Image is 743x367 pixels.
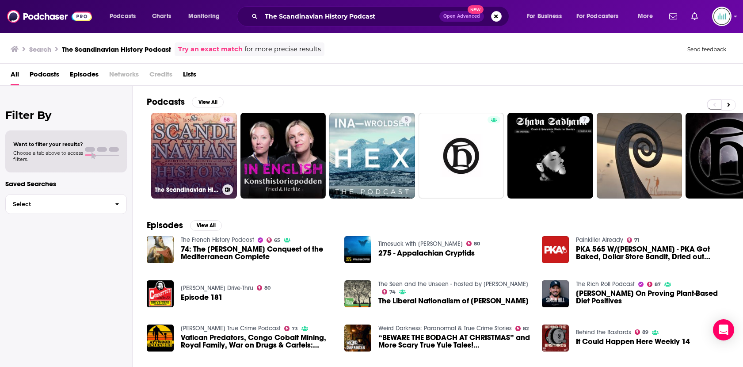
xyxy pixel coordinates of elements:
[579,116,590,123] a: 7
[13,141,83,147] span: Want to filter your results?
[30,67,59,85] span: Podcasts
[70,67,99,85] a: Episodes
[147,96,224,107] a: PodcastsView All
[627,237,640,243] a: 71
[274,238,280,242] span: 65
[181,334,334,349] a: Vatican Predators, Congo Cobalt Mining, Royal Family, War on Drugs & Cartels: Attwood Unleashed 90
[188,10,220,23] span: Monitoring
[182,9,231,23] button: open menu
[103,9,147,23] button: open menu
[634,238,639,242] span: 71
[147,280,174,307] a: Episode 181
[190,220,222,231] button: View All
[571,9,632,23] button: open menu
[267,237,281,243] a: 65
[378,334,531,349] a: “BEWARE THE BODACH AT CHRISTMAS” and More Scary True Yule Tales! #WeirdDarkness #HolidayHorrors
[642,330,648,334] span: 89
[224,116,230,125] span: 58
[344,280,371,307] img: The Liberal Nationalism of Nitin Pai
[181,236,254,244] a: The French History Podcast
[474,242,480,246] span: 80
[439,11,484,22] button: Open AdvancedNew
[576,290,729,305] a: Simon Hill On Proving Plant-Based Diet Positives
[146,9,176,23] a: Charts
[155,186,219,194] h3: The Scandinavian History Podcast
[181,325,281,332] a: Shaun Attwoods True Crime Podcast
[11,67,19,85] a: All
[147,236,174,263] img: 74: The Norman Conquest of the Mediterranean Complete
[183,67,196,85] a: Lists
[542,236,569,263] a: PKA 565 W/Tucker - PKA Got Baked, Dollar Store Bandit, Dried out Cupcakes
[151,113,237,199] a: 58The Scandinavian History Podcast
[576,280,635,288] a: The Rich Roll Podcast
[152,10,171,23] span: Charts
[378,249,475,257] a: 275 - Appalachian Cryptids
[29,45,51,54] h3: Search
[632,9,664,23] button: open menu
[147,325,174,352] img: Vatican Predators, Congo Cobalt Mining, Royal Family, War on Drugs & Cartels: Attwood Unleashed 90
[292,327,298,331] span: 73
[521,9,573,23] button: open menu
[635,329,649,335] a: 89
[647,282,661,287] a: 87
[344,236,371,263] img: 275 - Appalachian Cryptids
[527,10,562,23] span: For Business
[378,240,463,248] a: Timesuck with Dan Cummins
[284,326,298,331] a: 73
[507,113,593,199] a: 7
[261,9,439,23] input: Search podcasts, credits, & more...
[110,10,136,23] span: Podcasts
[713,319,734,340] div: Open Intercom Messenger
[378,280,528,288] a: The Seen and the Unseen - hosted by Amit Varma
[149,67,172,85] span: Credits
[147,220,222,231] a: EpisodesView All
[192,97,224,107] button: View All
[389,290,396,294] span: 74
[5,180,127,188] p: Saved Searches
[181,245,334,260] span: 74: The [PERSON_NAME] Conquest of the Mediterranean Complete
[712,7,732,26] span: Logged in as podglomerate
[378,297,529,305] a: The Liberal Nationalism of Nitin Pai
[5,194,127,214] button: Select
[181,284,253,292] a: Jim Cornette’s Drive-Thru
[576,338,690,345] a: It Could Happen Here Weekly 14
[655,283,661,287] span: 87
[523,327,529,331] span: 82
[5,109,127,122] h2: Filter By
[378,297,529,305] span: The Liberal Nationalism of [PERSON_NAME]
[542,280,569,307] img: Simon Hill On Proving Plant-Based Diet Positives
[178,44,243,54] a: Try an exact match
[257,285,271,291] a: 80
[245,6,518,27] div: Search podcasts, credits, & more...
[638,10,653,23] span: More
[147,220,183,231] h2: Episodes
[576,329,631,336] a: Behind the Bastards
[7,8,92,25] a: Podchaser - Follow, Share and Rate Podcasts
[62,45,171,54] h3: The Scandinavian History Podcast
[583,116,586,125] span: 7
[378,325,512,332] a: Weird Darkness: Paranormal & True Crime Stories
[576,245,729,260] a: PKA 565 W/Tucker - PKA Got Baked, Dollar Store Bandit, Dried out Cupcakes
[181,294,223,301] a: Episode 181
[13,150,83,162] span: Choose a tab above to access filters.
[443,14,480,19] span: Open Advanced
[576,10,619,23] span: For Podcasters
[515,326,529,331] a: 82
[220,116,233,123] a: 58
[109,67,139,85] span: Networks
[6,201,108,207] span: Select
[542,325,569,352] a: It Could Happen Here Weekly 14
[666,9,681,24] a: Show notifications dropdown
[576,290,729,305] span: [PERSON_NAME] On Proving Plant-Based Diet Positives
